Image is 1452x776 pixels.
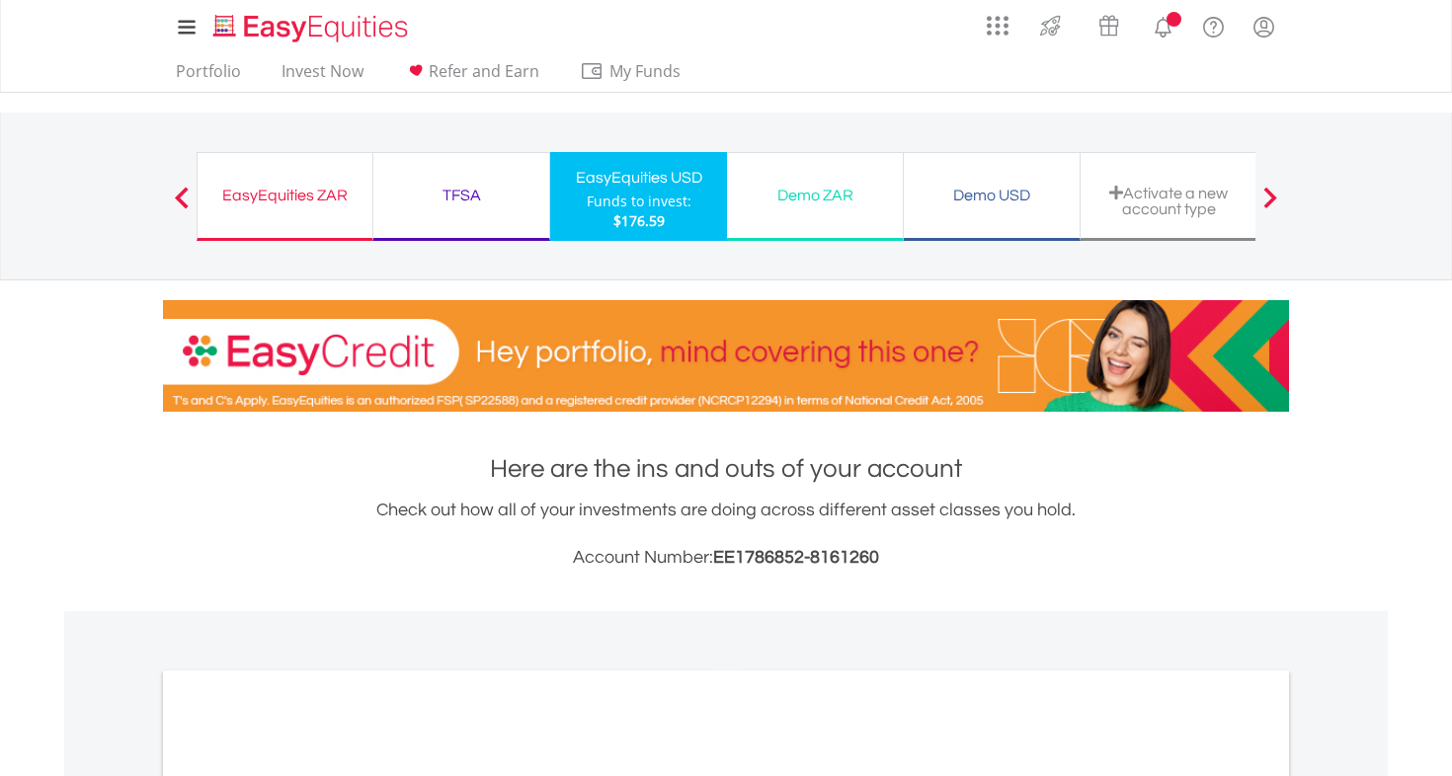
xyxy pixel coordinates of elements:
h3: Account Number: [163,544,1289,572]
h1: Here are the ins and outs of your account [163,451,1289,487]
span: $176.59 [613,211,665,230]
div: EasyEquities ZAR [209,182,361,209]
a: AppsGrid [974,5,1021,37]
div: Activate a new account type [1092,185,1245,217]
a: Home page [205,5,416,44]
a: Portfolio [168,61,249,92]
div: Check out how all of your investments are doing across different asset classes you hold. [163,497,1289,572]
span: My Funds [580,58,709,84]
a: Refer and Earn [396,61,547,92]
img: vouchers-v2.svg [1092,10,1125,41]
div: EasyEquities USD [562,164,715,192]
img: thrive-v2.svg [1034,10,1067,41]
a: My Profile [1239,5,1289,48]
div: Demo ZAR [739,182,891,209]
a: FAQ's and Support [1188,5,1239,44]
div: TFSA [385,182,537,209]
img: grid-menu-icon.svg [987,15,1008,37]
img: EasyEquities_Logo.png [209,12,416,44]
a: Vouchers [1080,5,1138,41]
div: Funds to invest: [587,192,691,211]
span: EE1786852-8161260 [713,548,879,567]
a: Notifications [1138,5,1188,44]
span: Refer and Earn [429,60,539,82]
a: Invest Now [274,61,371,92]
div: Demo USD [916,182,1068,209]
img: EasyCredit Promotion Banner [163,300,1289,412]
